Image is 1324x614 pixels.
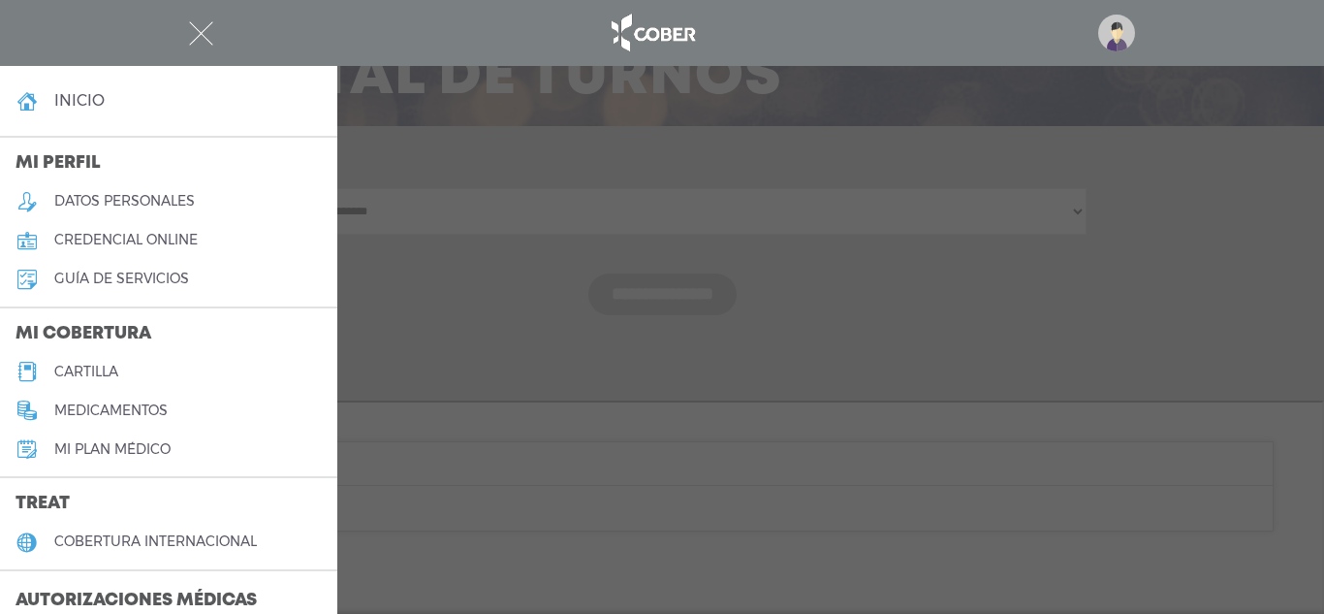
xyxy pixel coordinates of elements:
h4: inicio [54,91,105,110]
h5: guía de servicios [54,271,189,287]
img: Cober_menu-close-white.svg [189,21,213,46]
h5: datos personales [54,193,195,210]
h1: 404 Page Not Found [49,40,1271,83]
img: logo_cober_home-white.png [601,10,703,56]
h5: cartilla [54,364,118,380]
h5: Mi plan médico [54,441,171,458]
h5: cobertura internacional [54,533,257,550]
h5: credencial online [54,232,198,248]
img: profile-placeholder.svg [1098,15,1135,51]
h5: medicamentos [54,403,168,419]
p: The page you requested was not found. [64,97,1256,116]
